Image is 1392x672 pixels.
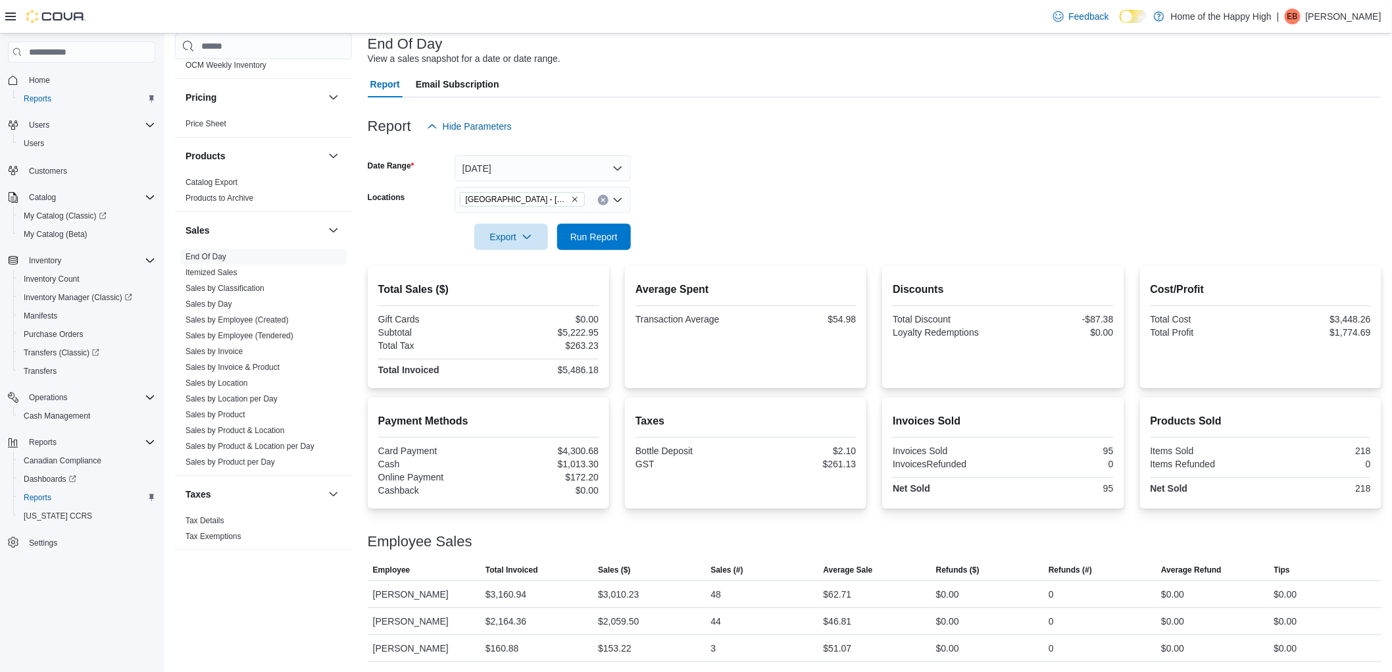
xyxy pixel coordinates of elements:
div: $2,164.36 [485,613,526,629]
div: $5,486.18 [491,365,599,375]
span: EB [1287,9,1298,24]
span: Transfers [18,363,155,379]
button: Inventory [24,253,66,269]
span: Cash Management [18,408,155,424]
a: My Catalog (Classic) [13,207,161,225]
img: Cova [26,10,86,23]
span: Users [18,136,155,151]
button: Operations [3,388,161,407]
button: Sales [186,224,323,237]
div: Gift Cards [378,314,486,324]
h2: Taxes [635,413,856,429]
span: Reports [24,492,51,503]
div: 0 [1263,459,1371,469]
a: Transfers (Classic) [18,345,105,361]
a: Sales by Location per Day [186,394,278,403]
button: Sales [326,222,341,238]
h2: Cost/Profit [1151,282,1371,297]
div: 0 [1049,613,1054,629]
span: Tips [1274,565,1290,575]
span: My Catalog (Beta) [24,229,87,240]
h3: Products [186,149,226,163]
a: Transfers [18,363,62,379]
strong: Net Sold [1151,483,1188,494]
button: Settings [3,533,161,552]
div: $0.00 [936,613,959,629]
div: $5,222.95 [491,327,599,338]
span: My Catalog (Beta) [18,226,155,242]
div: Pricing [175,116,352,137]
a: Sales by Employee (Tendered) [186,331,293,340]
span: Settings [29,538,57,548]
div: $0.00 [936,586,959,602]
span: Cash Management [24,411,90,421]
button: Purchase Orders [13,325,161,344]
div: $0.00 [491,314,599,324]
div: Sales [175,249,352,475]
a: Home [24,72,55,88]
div: Invoices Sold [893,446,1001,456]
span: Itemized Sales [186,267,237,278]
span: Dashboards [24,474,76,484]
p: Home of the Happy High [1171,9,1272,24]
a: Settings [24,535,62,551]
span: Sales ($) [598,565,630,575]
a: [US_STATE] CCRS [18,508,97,524]
button: Inventory Count [13,270,161,288]
div: Items Refunded [1151,459,1258,469]
span: Catalog [29,192,56,203]
h2: Products Sold [1151,413,1371,429]
div: Transaction Average [635,314,743,324]
span: Catalog [24,190,155,205]
span: Reports [18,91,155,107]
div: $261.13 [749,459,857,469]
span: Reports [18,490,155,505]
span: Purchase Orders [24,329,84,340]
a: Itemized Sales [186,268,237,277]
div: $0.00 [936,640,959,656]
div: Total Profit [1151,327,1258,338]
a: Dashboards [13,470,161,488]
button: Reports [13,90,161,108]
div: 0 [1049,640,1054,656]
button: Pricing [186,91,323,104]
a: My Catalog (Beta) [18,226,93,242]
span: Average Sale [824,565,873,575]
h3: Taxes [186,488,211,501]
button: Taxes [186,488,323,501]
div: InvoicesRefunded [893,459,1001,469]
a: Tax Exemptions [186,532,241,541]
div: 95 [1006,446,1114,456]
div: $3,010.23 [598,586,639,602]
a: Customers [24,163,72,179]
span: Home [29,75,50,86]
button: Catalog [24,190,61,205]
label: Locations [368,192,405,203]
span: Sales by Invoice [186,346,243,357]
button: Remove Spruce Grove - Westwinds - Fire & Flower from selection in this group [571,195,579,203]
span: Manifests [18,308,155,324]
a: Sales by Location [186,378,248,388]
a: Cash Management [18,408,95,424]
a: Transfers (Classic) [13,344,161,362]
span: Sales by Employee (Tendered) [186,330,293,341]
div: 0 [1049,586,1054,602]
a: Sales by Day [186,299,232,309]
h2: Total Sales ($) [378,282,599,297]
button: Products [186,149,323,163]
div: $3,448.26 [1263,314,1371,324]
div: Taxes [175,513,352,550]
div: Total Tax [378,340,486,351]
a: Sales by Employee (Created) [186,315,289,324]
div: Total Cost [1151,314,1258,324]
span: Total Invoiced [485,565,538,575]
h3: Employee Sales [368,534,472,550]
a: Inventory Manager (Classic) [13,288,161,307]
a: Sales by Product per Day [186,457,275,467]
span: Canadian Compliance [24,455,101,466]
span: Inventory [24,253,155,269]
span: Operations [24,390,155,405]
h2: Invoices Sold [893,413,1113,429]
a: Products to Archive [186,194,253,203]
